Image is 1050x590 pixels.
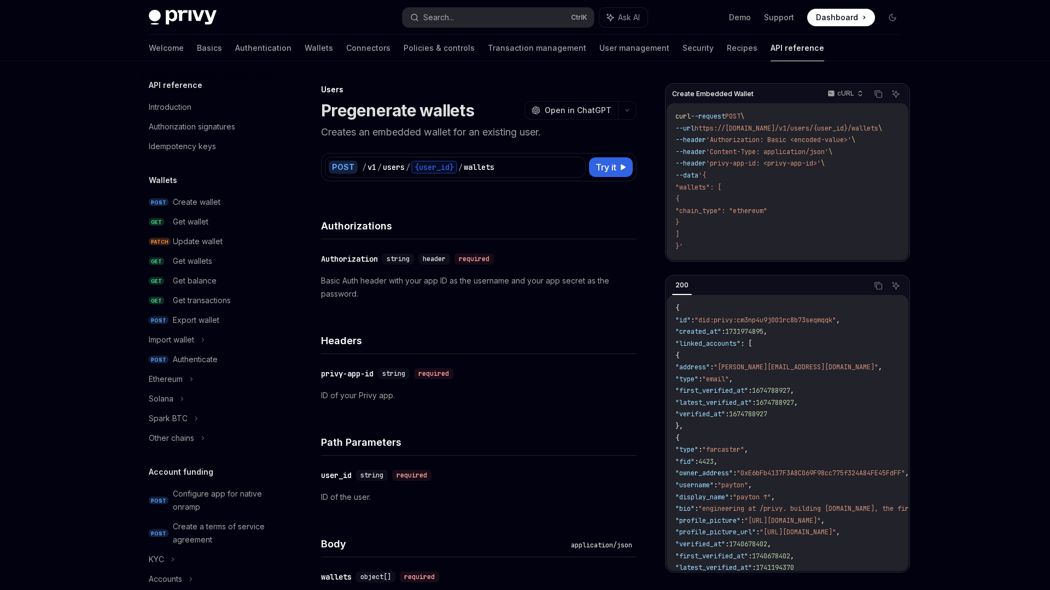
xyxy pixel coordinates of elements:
[321,274,637,300] p: Basic Auth header with your app ID as the username and your app secret as the password.
[729,375,733,383] span: ,
[149,140,216,153] div: Idempotency keys
[816,12,858,23] span: Dashboard
[140,271,280,291] a: GETGet balance
[760,528,836,536] span: "[URL][DOMAIN_NAME]"
[464,162,494,173] div: wallets
[675,339,740,348] span: "linked_accounts"
[714,481,717,489] span: :
[675,124,695,133] span: --url
[675,112,691,121] span: curl
[698,171,706,180] span: '{
[149,101,191,114] div: Introduction
[821,85,868,103] button: cURL
[691,112,725,121] span: --request
[149,174,177,187] h5: Wallets
[173,520,273,546] div: Create a terms of service agreement
[149,79,202,92] h5: API reference
[382,369,405,378] span: string
[748,552,752,560] span: :
[321,253,378,264] div: Authorization
[675,135,706,144] span: --header
[321,491,637,504] p: ID of the user.
[727,35,757,61] a: Recipes
[596,161,616,174] span: Try it
[140,117,280,137] a: Authorization signatures
[706,135,851,144] span: 'Authorization: Basic <encoded-value>'
[675,552,748,560] span: "first_verified_at"
[675,327,721,336] span: "created_at"
[149,356,168,364] span: POST
[878,124,882,133] span: \
[836,528,840,536] span: ,
[748,481,752,489] span: ,
[387,255,410,263] span: string
[140,192,280,212] a: POSTCreate wallet
[173,215,208,228] div: Get wallet
[571,13,587,22] span: Ctrl K
[367,162,376,173] div: v1
[756,563,794,572] span: 1741194370
[744,516,821,525] span: "[URL][DOMAIN_NAME]"
[149,10,217,25] img: dark logo
[149,432,194,445] div: Other chains
[400,571,439,582] div: required
[675,159,706,168] span: --header
[729,540,767,548] span: 1740678402
[740,516,744,525] span: :
[149,573,182,586] div: Accounts
[794,398,798,407] span: ,
[740,112,744,121] span: \
[836,316,840,324] span: ,
[197,35,222,61] a: Basics
[149,35,184,61] a: Welcome
[695,316,836,324] span: "did:privy:cm3np4u9j001rc8b73seqmqqk"
[821,159,825,168] span: \
[149,257,164,265] span: GET
[567,540,637,551] div: application/json
[173,353,218,366] div: Authenticate
[140,137,280,156] a: Idempotency keys
[698,375,702,383] span: :
[725,112,740,121] span: POST
[321,571,352,582] div: wallets
[675,410,725,418] span: "verified_at"
[377,162,382,173] div: /
[695,457,698,466] span: :
[305,35,333,61] a: Wallets
[321,389,637,402] p: ID of your Privy app.
[752,386,790,395] span: 1674788927
[675,363,710,371] span: "address"
[675,304,679,312] span: {
[140,97,280,117] a: Introduction
[756,528,760,536] span: :
[702,375,729,383] span: "email"
[140,350,280,369] a: POSTAuthenticate
[729,410,767,418] span: 1674788927
[599,8,647,27] button: Ask AI
[725,540,729,548] span: :
[675,194,679,203] span: {
[675,316,691,324] span: "id"
[423,11,454,24] div: Search...
[675,422,683,430] span: },
[710,363,714,371] span: :
[905,469,909,477] span: ,
[771,493,775,501] span: ,
[733,493,771,501] span: "payton ↑"
[360,573,391,581] span: object[]
[756,398,794,407] span: 1674788927
[740,339,752,348] span: : [
[140,212,280,232] a: GETGet wallet
[173,314,219,327] div: Export wallet
[321,125,637,140] p: Creates an embedded wallet for an existing user.
[691,316,695,324] span: :
[404,35,475,61] a: Policies & controls
[706,159,821,168] span: 'privy-app-id: <privy-app-id>'
[829,147,832,156] span: \
[725,410,729,418] span: :
[821,516,825,525] span: ,
[173,294,231,307] div: Get transactions
[675,351,679,360] span: {
[149,277,164,285] span: GET
[752,398,756,407] span: :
